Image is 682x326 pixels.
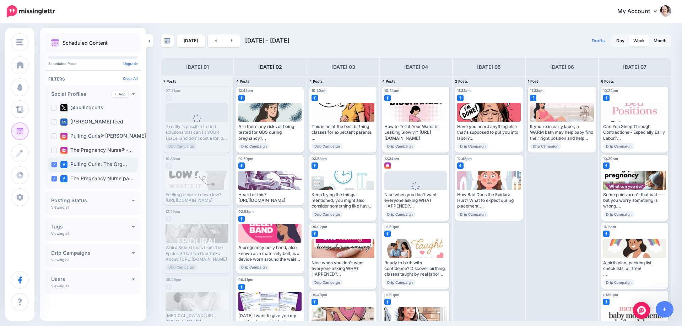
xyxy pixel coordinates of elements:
[258,63,282,71] h4: [DATE] 02
[457,211,488,217] span: Drip Campaign
[603,95,610,101] img: facebook-square.png
[312,299,318,305] img: facebook-square.png
[629,35,649,46] a: Week
[457,88,471,93] span: 11:33am
[112,91,128,97] a: Add
[588,34,609,47] a: Drafts
[384,95,391,101] img: facebook-square.png
[457,156,472,161] span: 12:45pm
[312,231,318,237] img: facebook-square.png
[312,124,374,141] div: This is ne of the best birthing classes for expectant parents. Read more 👉 [URL]
[612,35,629,46] a: Day
[530,88,543,93] span: 11:33am
[603,124,666,141] div: Can You Sleep Through Contractions - Especially Early Labor? Read more 👉 [URL][DOMAIN_NAME]
[603,162,610,169] img: facebook-square.png
[48,76,138,82] h4: Filters
[60,118,67,126] img: linkedin-square.png
[245,37,289,44] span: [DATE] - [DATE]
[312,225,327,229] span: 05:02pm
[238,156,253,161] span: 01:50pm
[610,3,671,20] a: My Account
[603,88,618,93] span: 10:24am
[530,143,561,149] span: Drip Campaign
[238,192,301,204] div: Heard of this? [URL][DOMAIN_NAME]
[530,124,594,141] div: If you're in early labor, a WARM bath may help baby find their right position and help labor happ...
[384,299,391,305] img: facebook-square.png
[123,76,138,81] a: Clear All
[312,88,326,93] span: 10:30am
[455,79,468,83] span: 2 Posts
[238,264,270,270] span: Drip Campaign
[238,88,253,93] span: 12:45pm
[63,40,108,45] p: Scheduled Content
[166,124,228,141] div: It really is possible to find solutions that can fit YOUR space, and don't cost a ton of money. R...
[60,133,67,140] img: instagram-square.png
[312,279,343,286] span: Drip Campaign
[187,114,207,133] div: Loading
[238,216,245,222] img: facebook-square.png
[166,192,228,204] div: Feeling pressure down low? [URL][DOMAIN_NAME]
[603,192,666,209] div: Some pains aren't that bad — but you worry something is wrong. Read more 👉 [URL]
[603,156,618,161] span: 10:30am
[404,63,428,71] h4: [DATE] 04
[603,279,634,286] span: Drip Campaign
[48,62,138,65] p: Scheduled Posts
[530,95,536,101] img: facebook-square.png
[649,35,671,46] a: Month
[238,245,301,262] div: A pregnancy belly band, also known as a maternity belt, is a device worn around the waist to supp...
[166,313,228,325] div: [MEDICAL_DATA]: [URL][DOMAIN_NAME]
[60,118,123,126] label: [PERSON_NAME] feed
[238,284,245,290] img: facebook-square.png
[603,231,610,237] img: facebook-square.png
[60,147,133,154] label: The Pregnancy Nurse® -…
[603,260,666,277] div: A birth plan, packing list, checklists, all free! Read more 👉 [URL]
[51,198,132,203] h4: Posting Status
[550,63,574,71] h4: [DATE] 06
[186,63,209,71] h4: [DATE] 01
[177,34,205,47] a: [DATE]
[166,216,172,222] img: facebook-grey-square.png
[603,299,610,305] img: facebook-square.png
[384,231,391,237] img: facebook-square.png
[477,63,501,71] h4: [DATE] 05
[60,104,67,111] img: twitter-square.png
[312,156,327,161] span: 03:53pm
[384,211,416,217] span: Drip Campaign
[60,161,127,168] label: Pulling Curls: The Org…
[60,161,67,168] img: facebook-square.png
[384,225,399,229] span: 01:50pm
[236,79,250,83] span: 4 Posts
[51,205,69,209] p: Viewing all
[384,156,399,161] span: 12:34pm
[384,124,447,141] div: How to Tell if Your Water is Leaking Slowly?: [URL][DOMAIN_NAME]
[601,79,614,83] span: 6 Posts
[382,79,396,83] span: 4 Posts
[51,92,112,96] h4: Social Profiles
[633,302,650,319] div: Open Intercom Messenger
[384,143,416,149] span: Drip Campaign
[238,162,245,169] img: facebook-square.png
[166,284,172,290] img: facebook-grey-square.png
[384,279,416,286] span: Drip Campaign
[51,231,69,236] p: Viewing all
[163,79,177,83] span: 7 Posts
[51,224,132,229] h4: Tags
[384,162,391,169] img: instagram-square.png
[166,95,172,101] img: facebook-grey-square.png
[457,192,521,209] div: How Bad Does the Epidural Hurt? What to expect during placement. ▸ [URL][DOMAIN_NAME]
[384,293,399,297] span: 01:50pm
[51,277,132,282] h4: Users
[238,95,245,101] img: facebook-square.png
[238,277,253,282] span: 06:41pm
[312,260,374,277] div: Nice when you don't want everyone asking WHAT HAPPENED? Read more 👉 [URL][DOMAIN_NAME][MEDICAL_DATA]
[312,162,318,169] img: facebook-square.png
[603,211,634,217] span: Drip Campaign
[312,143,343,149] span: Drip Campaign
[384,260,447,277] div: Ready to birth with confidence? Discover birthing classes taught by real labor nurses who’ve supp...
[60,175,134,182] label: The Pregnancy Nurse pa…
[238,209,254,214] span: 03:53pm
[164,38,170,44] img: calendar-grey-darker.png
[166,156,180,161] span: 10:53am
[457,95,464,101] img: facebook-square.png
[166,277,181,282] span: 05:49pm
